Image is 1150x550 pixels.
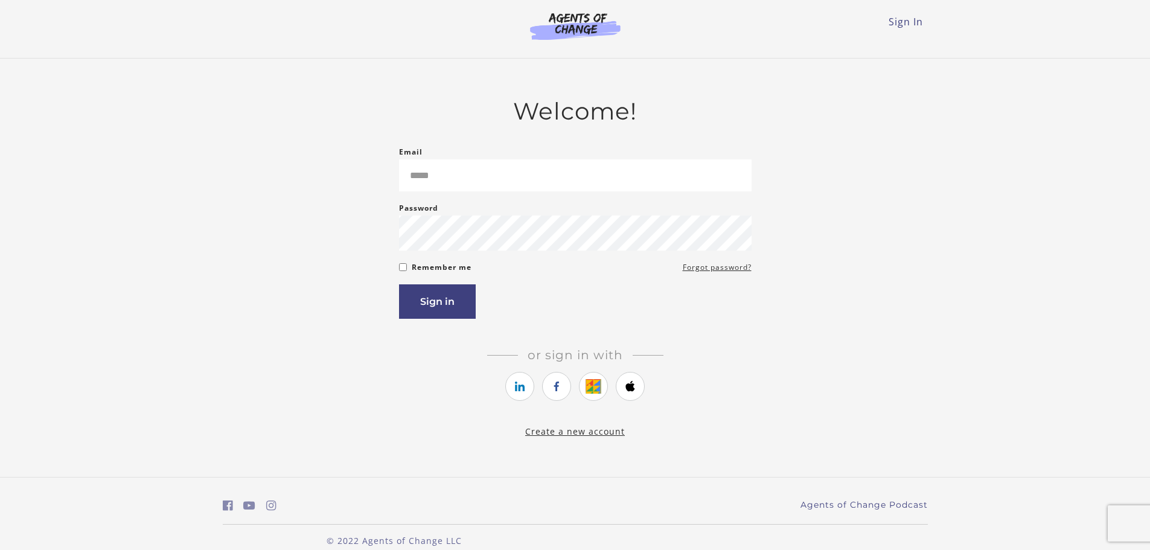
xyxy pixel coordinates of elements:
[243,500,255,511] i: https://www.youtube.com/c/AgentsofChangeTestPrepbyMeaganMitchell (Open in a new window)
[505,372,534,401] a: https://courses.thinkific.com/users/auth/linkedin?ss%5Breferral%5D=&ss%5Buser_return_to%5D=&ss%5B...
[399,97,752,126] h2: Welcome!
[889,15,923,28] a: Sign In
[223,534,566,547] p: © 2022 Agents of Change LLC
[800,499,928,511] a: Agents of Change Podcast
[518,348,633,362] span: Or sign in with
[266,500,276,511] i: https://www.instagram.com/agentsofchangeprep/ (Open in a new window)
[266,497,276,514] a: https://www.instagram.com/agentsofchangeprep/ (Open in a new window)
[683,260,752,275] a: Forgot password?
[579,372,608,401] a: https://courses.thinkific.com/users/auth/google?ss%5Breferral%5D=&ss%5Buser_return_to%5D=&ss%5Bvi...
[399,284,476,319] button: Sign in
[412,260,471,275] label: Remember me
[223,497,233,514] a: https://www.facebook.com/groups/aswbtestprep (Open in a new window)
[517,12,633,40] img: Agents of Change Logo
[399,201,438,216] label: Password
[525,426,625,437] a: Create a new account
[399,145,423,159] label: Email
[616,372,645,401] a: https://courses.thinkific.com/users/auth/apple?ss%5Breferral%5D=&ss%5Buser_return_to%5D=&ss%5Bvis...
[243,497,255,514] a: https://www.youtube.com/c/AgentsofChangeTestPrepbyMeaganMitchell (Open in a new window)
[223,500,233,511] i: https://www.facebook.com/groups/aswbtestprep (Open in a new window)
[542,372,571,401] a: https://courses.thinkific.com/users/auth/facebook?ss%5Breferral%5D=&ss%5Buser_return_to%5D=&ss%5B...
